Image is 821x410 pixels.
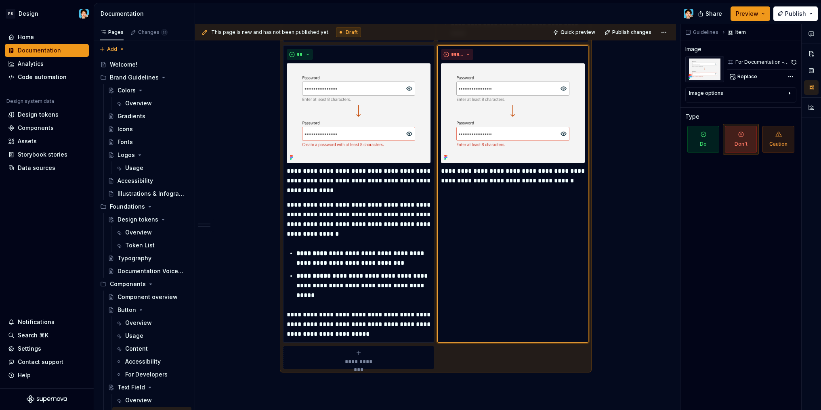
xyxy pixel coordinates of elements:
[785,10,806,18] span: Publish
[773,6,818,21] button: Publish
[100,29,124,36] div: Pages
[125,228,152,236] div: Overview
[685,56,724,82] img: 2721e9c9-b802-4444-8fe5-5bbeb8a80a7d.png
[27,395,67,403] svg: Supernova Logo
[18,124,54,132] div: Components
[118,383,145,391] div: Text Field
[689,90,723,96] div: Image options
[737,73,757,80] span: Replace
[685,113,699,121] div: Type
[118,138,133,146] div: Fonts
[735,59,790,65] div: For Documentation - Text Field - Do's and Don'ts - Error
[18,318,55,326] div: Notifications
[18,46,61,54] div: Documentation
[689,90,793,100] button: Image options
[694,6,727,21] button: Share
[18,151,67,159] div: Storybook stories
[5,342,89,355] a: Settings
[118,267,184,275] div: Documentation Voice & Style
[18,33,34,41] div: Home
[5,148,89,161] a: Storybook stories
[18,331,48,339] div: Search ⌘K
[723,124,759,155] button: Don't
[118,254,151,262] div: Typography
[105,149,191,161] a: Logos
[731,6,770,21] button: Preview
[118,112,145,120] div: Gradients
[6,98,54,105] div: Design system data
[112,161,191,174] a: Usage
[97,71,191,84] div: Brand Guidelines
[19,10,38,18] div: Design
[105,84,191,97] a: Colors
[612,29,651,36] span: Publish changes
[110,280,146,288] div: Components
[118,151,135,159] div: Logos
[110,203,145,211] div: Foundations
[97,58,191,71] a: Welcome!
[693,29,718,36] span: Guidelines
[5,329,89,342] button: Search ⌘K
[736,10,758,18] span: Preview
[685,45,701,53] div: Image
[18,60,44,68] div: Analytics
[118,293,178,301] div: Component overview
[118,86,136,94] div: Colors
[125,370,168,379] div: For Developers
[97,200,191,213] div: Foundations
[211,29,330,36] span: This page is new and has not been published yet.
[561,29,595,36] span: Quick preview
[5,356,89,368] button: Contact support
[125,345,148,353] div: Content
[125,358,161,366] div: Accessibility
[110,73,159,82] div: Brand Guidelines
[112,342,191,355] a: Content
[5,121,89,134] a: Components
[118,215,158,224] div: Design tokens
[602,27,655,38] button: Publish changes
[118,177,153,185] div: Accessibility
[683,27,722,38] button: Guidelines
[5,108,89,121] a: Design tokens
[105,291,191,303] a: Component overview
[5,369,89,382] button: Help
[706,10,722,18] span: Share
[105,213,191,226] a: Design tokens
[125,396,152,404] div: Overview
[687,126,719,153] span: Do
[138,29,168,36] div: Changes
[125,164,143,172] div: Usage
[105,110,191,123] a: Gradients
[112,394,191,407] a: Overview
[112,355,191,368] a: Accessibility
[105,381,191,394] a: Text Field
[105,252,191,265] a: Typography
[5,31,89,44] a: Home
[2,5,92,22] button: PSDesignLeo
[118,190,184,198] div: Illustrations & Infographics
[161,29,168,36] span: 11
[18,358,63,366] div: Contact support
[18,73,67,81] div: Code automation
[118,306,136,314] div: Button
[5,44,89,57] a: Documentation
[727,71,761,82] button: Replace
[685,124,721,155] button: Do
[762,126,794,153] span: Caution
[79,9,89,19] img: Leo
[105,187,191,200] a: Illustrations & Infographics
[105,123,191,136] a: Icons
[5,316,89,328] button: Notifications
[125,241,155,249] div: Token List
[18,371,31,379] div: Help
[110,61,137,69] div: Welcome!
[105,303,191,316] a: Button
[18,137,37,145] div: Assets
[105,174,191,187] a: Accessibility
[725,126,757,153] span: Don't
[441,63,585,163] img: 2721e9c9-b802-4444-8fe5-5bbeb8a80a7d.png
[112,316,191,329] a: Overview
[112,329,191,342] a: Usage
[550,27,599,38] button: Quick preview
